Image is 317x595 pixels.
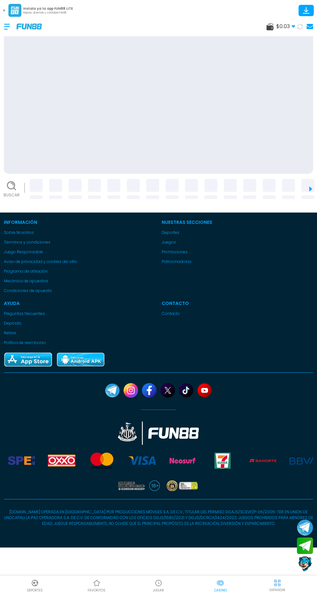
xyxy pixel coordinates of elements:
[4,300,155,307] p: Ayuda
[249,453,277,469] img: Banorte
[4,578,66,593] a: DeportesDeportesDeportes
[127,578,189,593] a: Casino JugarCasino JugarJUGAR
[117,480,145,491] img: therapy for gaming addiction gordon moody
[128,453,156,469] img: Visa
[276,23,295,30] span: $ 0.03
[8,453,35,469] img: Spei
[23,6,73,11] p: Instala ya la app FUN88 LITE
[269,588,285,592] p: EXPANDIR
[4,330,155,336] a: Retirar
[93,579,101,587] img: Casino Favoritos
[4,249,155,255] a: Juego Responsable
[88,453,115,469] img: Mastercard
[290,453,317,469] img: BBVA
[27,588,43,593] p: Deportes
[4,192,20,198] p: Buscar
[4,259,155,265] a: Aviso de privacidad y cookies del sitio
[214,588,227,593] p: Casino
[117,480,145,491] a: Read more about Gambling Therapy
[162,230,313,235] a: Deportes
[88,588,105,593] p: favoritos
[165,480,200,491] img: SSL
[4,320,155,326] a: Depósito
[190,578,251,593] a: CasinoCasinoCasino
[162,259,313,265] a: Patrocinadoras
[4,288,155,294] a: Condiciones de apuesta
[4,219,155,226] p: Información
[31,579,39,587] img: Deportes
[297,556,313,572] button: Contact customer service
[162,239,176,245] button: Juegos
[56,352,105,367] img: Play Store
[118,422,199,445] img: New Castle
[162,249,313,255] a: Promociones
[4,311,155,317] a: Preguntas frecuentes
[162,300,313,307] p: Contacto
[297,538,313,554] button: Join telegram
[4,509,313,527] p: [DOMAIN_NAME] OPERADA EN [GEOGRAPHIC_DATA] POR PRODUCCIONES MÓVILES S.A. DE C.V., TITULAR DEL PER...
[169,453,196,469] img: Neosurf
[297,519,313,536] button: Join telegram channel
[4,352,52,367] img: App Store
[273,579,281,587] img: hide
[149,480,160,491] img: 18 plus
[48,453,75,469] img: Oxxo
[4,278,155,284] a: Mecánica de apuestas
[16,24,42,29] img: Company Logo
[155,579,162,587] img: Casino Jugar
[162,219,313,226] p: Nuestras Secciones
[4,239,155,245] a: Términos y condiciones
[4,230,155,235] a: Sobre Nosotros
[66,578,127,593] a: Casino FavoritosCasino Favoritosfavoritos
[4,340,155,346] a: Política de reembolso
[4,268,155,274] a: Programa de afiliación
[8,4,21,17] img: App Logo
[153,588,164,593] p: JUGAR
[209,453,236,469] img: Seven Eleven
[23,11,73,15] p: Rápido, divertido y confiable FUN88
[162,311,313,317] a: Contacto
